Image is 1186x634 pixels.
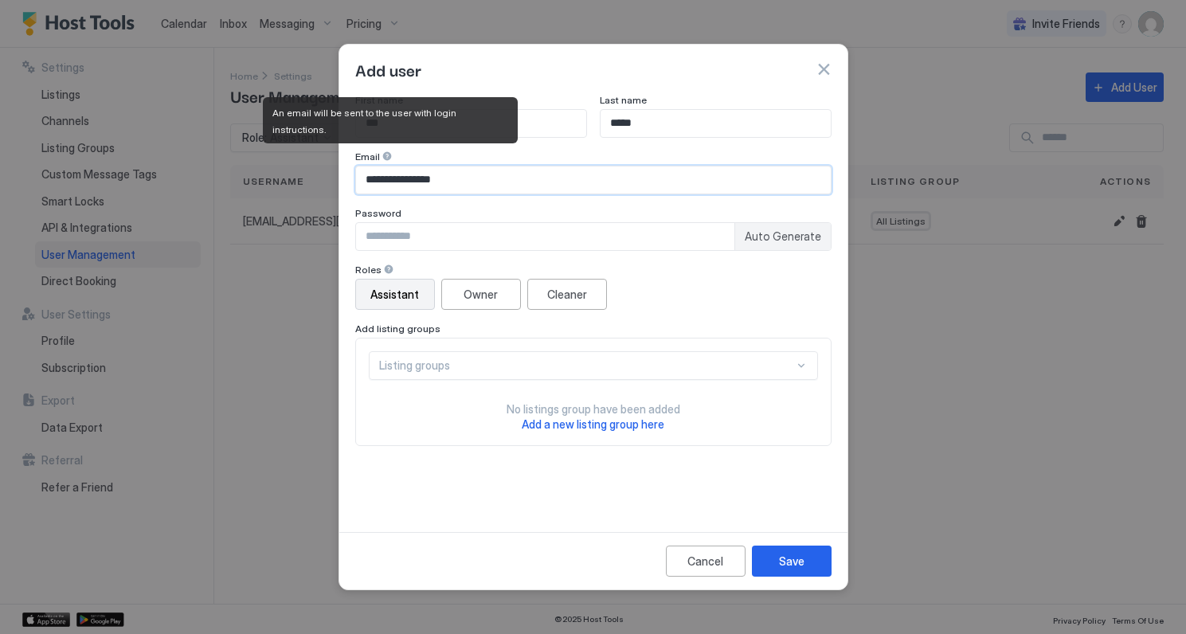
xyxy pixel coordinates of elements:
span: Roles [355,264,382,276]
a: Add a new listing group here [522,416,664,432]
div: Owner [464,286,498,303]
iframe: Intercom live chat [16,580,54,618]
div: Listing groups [379,358,794,373]
span: First name [355,94,403,106]
span: An email will be sent to the user with login instructions. [272,107,459,135]
div: Assistant [370,286,419,303]
span: Add user [355,57,421,81]
input: Input Field [356,166,831,194]
button: Save [752,546,832,577]
span: Add a new listing group here [522,417,664,431]
button: Cleaner [527,279,607,310]
span: Email [355,151,380,162]
div: Save [779,553,804,569]
span: Password [355,207,401,219]
button: Owner [441,279,521,310]
span: Auto Generate [745,229,821,244]
input: Input Field [601,110,831,137]
button: Cancel [666,546,746,577]
span: Last name [600,94,647,106]
span: No listings group have been added [507,402,680,417]
button: Assistant [355,279,435,310]
input: Input Field [356,223,734,250]
span: Add listing groups [355,323,440,335]
div: Cleaner [547,286,587,303]
div: Cancel [687,553,723,569]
